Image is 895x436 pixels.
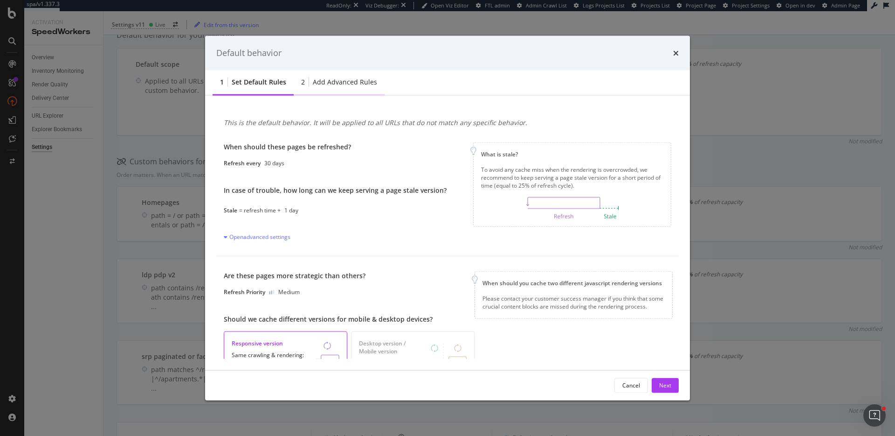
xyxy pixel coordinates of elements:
[313,77,377,86] div: Add advanced rules
[205,36,690,401] div: modal
[482,279,665,287] div: When should you cache two different javascript rendering versions
[481,165,663,189] div: To avoid any cache miss when the rendering is overcrowded, we recommend to keep serving a page st...
[482,295,665,310] div: Please contact your customer success manager if you think that some crucial content blocks are mi...
[264,159,284,167] div: 30 days
[232,351,307,375] div: Same crawling & rendering: relevant if selected pages are responsive
[652,378,679,393] button: Next
[216,47,282,59] div: Default behavior
[863,404,886,427] iframe: Intercom live chat
[224,206,237,214] div: Stale
[269,289,275,294] img: j32suk7ufU7viAAAAAElFTkSuQmCC
[224,271,475,281] div: Are these pages more strategic than others?
[315,342,339,372] img: ATMhaLUFA4BDAAAAAElFTkSuQmCC
[278,288,300,296] div: Medium
[239,206,281,214] div: = refresh time +
[481,150,663,158] div: What is stale?
[224,118,527,127] div: This is the default behavior. It will be applied to all URLs that do not match any specific behav...
[614,378,648,393] button: Cancel
[224,185,447,195] div: In case of trouble, how long can we keep serving a page stale version?
[224,159,261,167] div: Refresh every
[659,381,671,389] div: Next
[220,77,224,86] div: 1
[526,197,619,219] img: 9KUs5U-x.png
[224,142,447,151] div: When should these pages be refreshed?
[232,77,286,86] div: Set default rules
[622,381,640,389] div: Cancel
[232,339,339,347] div: Responsive version
[301,77,305,86] div: 2
[224,288,265,296] div: Refresh Priority
[224,233,290,241] div: Open advanced settings
[673,47,679,59] div: times
[430,343,467,373] img: B3k0mFIZ.png
[224,315,475,324] div: Should we cache different versions for mobile & desktop devices?
[359,339,467,355] div: Desktop version / Mobile version
[284,206,298,214] div: 1 day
